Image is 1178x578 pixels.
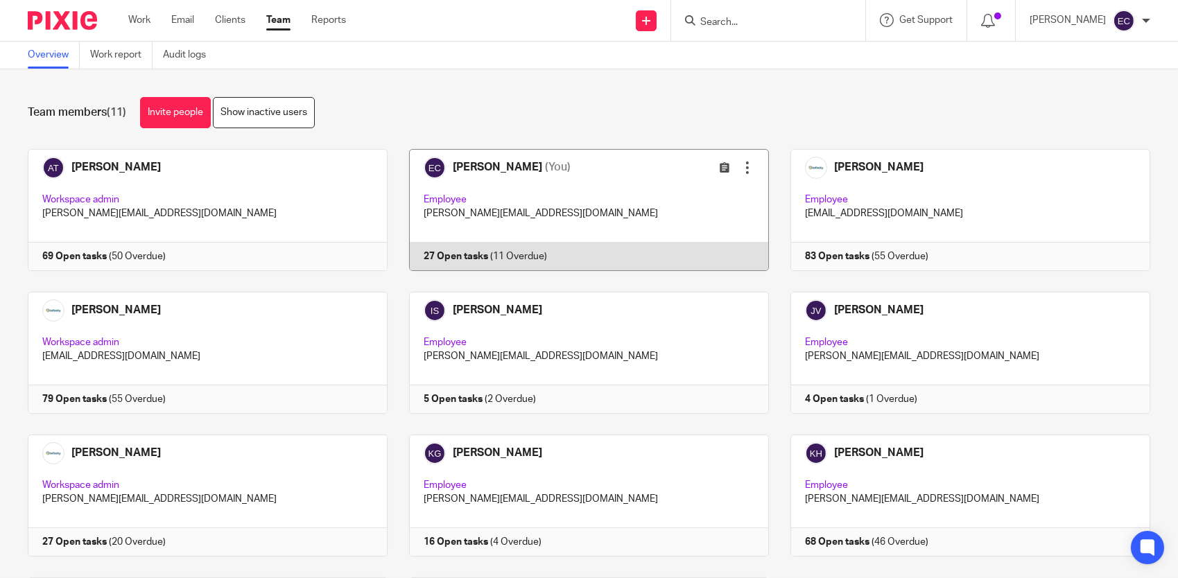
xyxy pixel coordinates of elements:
input: Search [699,17,824,29]
a: Team [266,13,291,27]
h1: Team members [28,105,126,120]
img: Pixie [28,11,97,30]
a: Work [128,13,150,27]
img: svg%3E [1113,10,1135,32]
a: Show inactive users [213,97,315,128]
a: Email [171,13,194,27]
a: Audit logs [163,42,216,69]
span: Get Support [899,15,953,25]
p: [PERSON_NAME] [1030,13,1106,27]
a: Clients [215,13,245,27]
a: Overview [28,42,80,69]
span: (11) [107,107,126,118]
a: Invite people [140,97,211,128]
a: Work report [90,42,153,69]
a: Reports [311,13,346,27]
